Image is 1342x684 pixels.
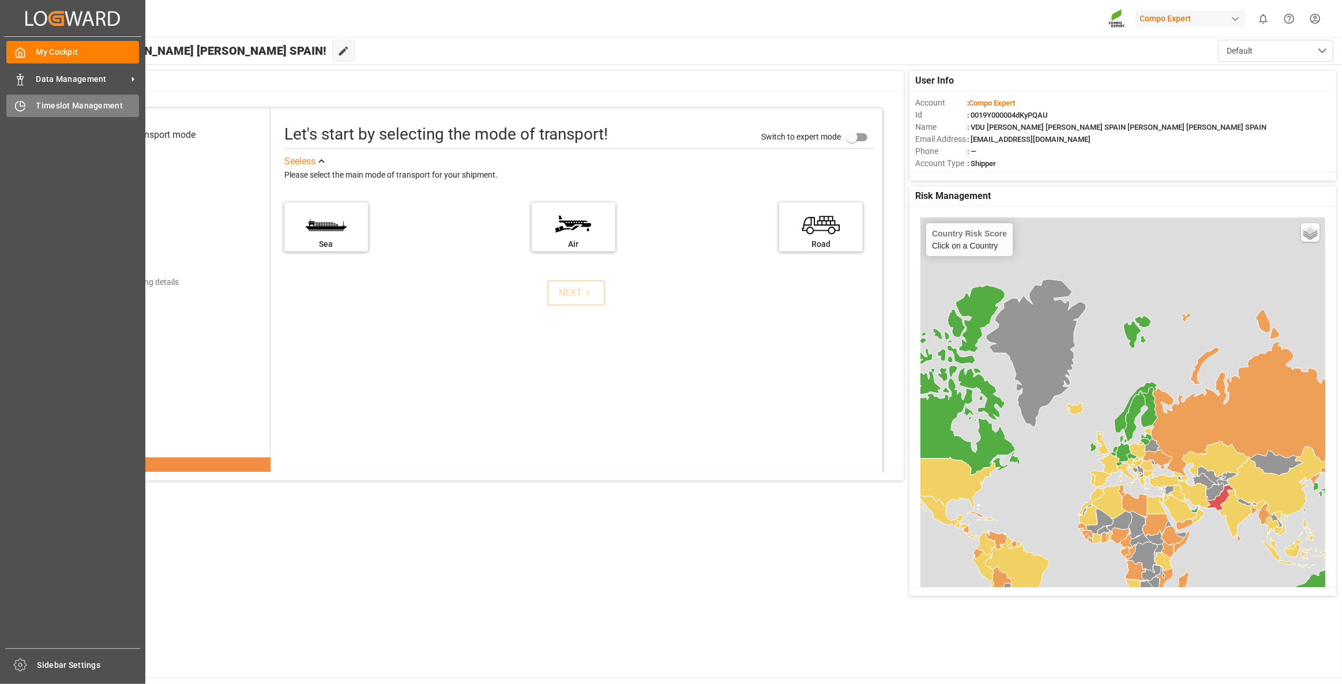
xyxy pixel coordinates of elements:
div: Please select the main mode of transport for your shipment. [284,168,874,182]
span: Default [1227,45,1253,57]
span: : Shipper [967,159,996,168]
button: show 0 new notifications [1250,6,1276,32]
button: NEXT [547,280,605,306]
span: Name [915,121,967,133]
span: Data Management [36,73,127,85]
span: Risk Management [915,189,991,203]
span: User Info [915,74,954,88]
div: Road [785,238,857,250]
a: My Cockpit [6,41,139,63]
div: NEXT [559,286,594,300]
span: Switch to expert mode [761,132,841,141]
button: open menu [1218,40,1333,62]
span: My Cockpit [36,46,140,58]
div: Air [537,238,610,250]
span: Email Address [915,133,967,145]
span: Sidebar Settings [37,659,141,671]
span: : [EMAIL_ADDRESS][DOMAIN_NAME] [967,135,1091,144]
span: : — [967,147,976,156]
button: Help Center [1276,6,1302,32]
div: Click on a Country [932,229,1007,250]
span: Account Type [915,157,967,170]
h4: Country Risk Score [932,229,1007,238]
a: Timeslot Management [6,95,139,117]
a: Layers [1301,223,1320,242]
span: Compo Expert [969,99,1015,107]
span: Timeslot Management [36,100,140,112]
div: Compo Expert [1135,10,1246,27]
span: Hello VDU [PERSON_NAME] [PERSON_NAME] SPAIN! [48,40,326,62]
button: Compo Expert [1135,7,1250,29]
span: : 0019Y000004dKyPQAU [967,111,1048,119]
span: : [967,99,1015,107]
img: Screenshot%202023-09-29%20at%2010.02.21.png_1712312052.png [1108,9,1127,29]
div: Select transport mode [106,128,196,142]
span: Id [915,109,967,121]
span: Phone [915,145,967,157]
span: : VDU [PERSON_NAME] [PERSON_NAME] SPAIN [PERSON_NAME] [PERSON_NAME] SPAIN [967,123,1266,131]
div: Let's start by selecting the mode of transport! [284,122,608,146]
div: See less [284,155,315,168]
span: Account [915,97,967,109]
div: Sea [290,238,362,250]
